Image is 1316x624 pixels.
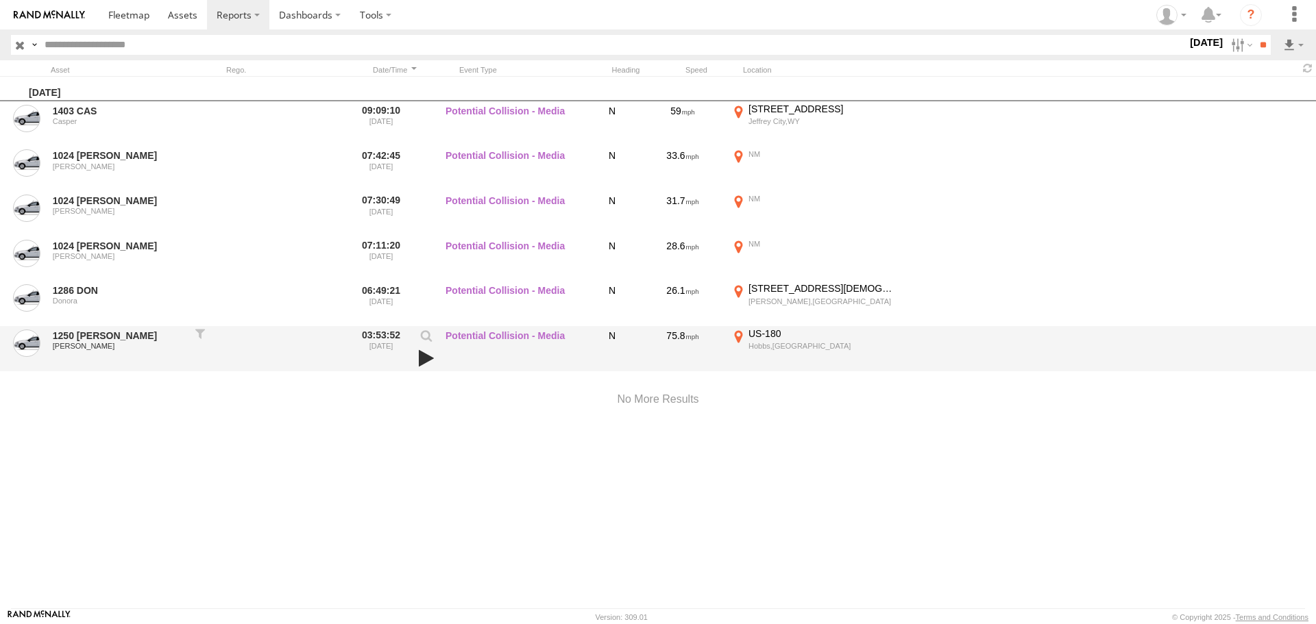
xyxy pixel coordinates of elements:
div: 33.6 [642,148,724,190]
label: Search Filter Options [1226,35,1255,55]
div: US-180 [748,327,899,340]
div: N [588,327,636,370]
div: Filter to this asset's events [193,327,207,370]
div: 26.1 [642,282,724,325]
div: [PERSON_NAME] [53,342,186,350]
a: 1024 [PERSON_NAME] [53,149,186,162]
div: Randy Yohe [1151,5,1191,25]
label: Potential Collision - Media [446,327,583,370]
label: 07:11:20 [DATE] [355,238,407,280]
label: Search Query [29,35,40,55]
label: 07:42:45 [DATE] [355,148,407,190]
label: 09:09:10 [DATE] [355,103,407,145]
i: ? [1240,4,1262,26]
div: [PERSON_NAME] [53,162,186,171]
div: N [588,238,636,280]
label: Potential Collision - Media [446,192,583,235]
div: 75.8 [642,327,724,370]
label: View Event Parameters [415,329,438,349]
div: Casper [53,117,186,125]
a: 1024 [PERSON_NAME] [53,240,186,252]
div: [PERSON_NAME] [53,252,186,260]
div: 28.6 [642,238,724,280]
div: 31.7 [642,192,724,235]
div: Jeffrey City,WY [748,116,899,126]
a: 1286 DON [53,284,186,297]
label: 07:30:49 [DATE] [355,192,407,235]
label: 06:49:21 [DATE] [355,282,407,325]
a: View Attached Media (Video) [415,349,438,368]
a: 1250 [PERSON_NAME] [53,329,186,342]
div: 59 [642,103,724,145]
div: Version: 309.01 [596,613,648,621]
div: NM [748,194,899,203]
a: Terms and Conditions [1236,613,1308,621]
div: [PERSON_NAME] [53,207,186,215]
label: Click to View Event Location [729,238,901,280]
a: 1403 CAS [53,105,186,117]
label: Potential Collision - Media [446,103,583,145]
label: Export results as... [1282,35,1305,55]
div: Click to Sort [369,65,421,75]
label: [DATE] [1187,35,1226,50]
label: Potential Collision - Media [446,238,583,280]
div: NM [748,149,899,159]
a: 1024 [PERSON_NAME] [53,195,186,207]
div: N [588,282,636,325]
label: 03:53:52 [DATE] [355,327,407,370]
label: Potential Collision - Media [446,148,583,190]
div: [STREET_ADDRESS] [748,103,899,115]
a: Visit our Website [8,610,71,624]
img: rand-logo.svg [14,10,85,20]
label: Potential Collision - Media [446,282,583,325]
div: N [588,148,636,190]
label: Click to View Event Location [729,103,901,145]
div: [STREET_ADDRESS][DEMOGRAPHIC_DATA] [748,282,899,295]
div: N [588,192,636,235]
span: Refresh [1300,62,1316,75]
label: Click to View Event Location [729,192,901,235]
div: N [588,103,636,145]
div: Hobbs,[GEOGRAPHIC_DATA] [748,341,899,351]
div: [PERSON_NAME],[GEOGRAPHIC_DATA] [748,297,899,306]
label: Click to View Event Location [729,327,901,370]
div: NM [748,239,899,249]
div: Donora [53,297,186,305]
label: Click to View Event Location [729,282,901,325]
div: © Copyright 2025 - [1172,613,1308,621]
label: Click to View Event Location [729,148,901,190]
